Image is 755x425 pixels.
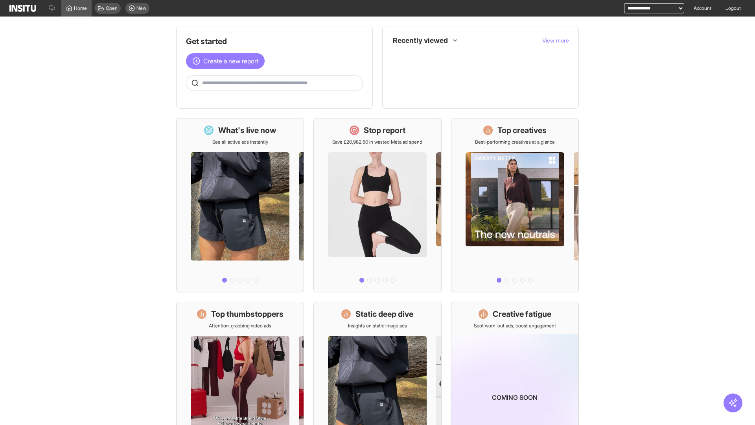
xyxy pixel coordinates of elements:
[497,125,547,136] h1: Top creatives
[313,118,441,292] a: Stop reportSave £20,982.50 in wasted Meta ad spend
[451,118,579,292] a: Top creativesBest-performing creatives at a glance
[209,323,271,329] p: Attention-grabbing video ads
[409,70,444,77] span: Static Deep Dive
[332,139,422,145] p: Save £20,982.50 in wasted Meta ad spend
[395,52,405,61] div: Insights
[409,53,563,59] span: Top 10 Unique Creatives [Beta]
[395,86,405,96] div: Insights
[74,5,87,11] span: Home
[542,37,569,44] button: View more
[186,36,363,47] h1: Get started
[409,88,459,94] span: Creative Fatigue [Beta]
[218,125,276,136] h1: What's live now
[348,323,407,329] p: Insights on static image ads
[409,70,563,77] span: Static Deep Dive
[409,88,563,94] span: Creative Fatigue [Beta]
[212,139,268,145] p: See all active ads instantly
[136,5,146,11] span: New
[186,53,265,69] button: Create a new report
[203,56,258,66] span: Create a new report
[409,53,482,59] span: Top 10 Unique Creatives [Beta]
[9,5,36,12] img: Logo
[475,139,555,145] p: Best-performing creatives at a glance
[176,118,304,292] a: What's live nowSee all active ads instantly
[211,309,284,320] h1: Top thumbstoppers
[106,5,118,11] span: Open
[395,69,405,78] div: Insights
[364,125,405,136] h1: Stop report
[355,309,413,320] h1: Static deep dive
